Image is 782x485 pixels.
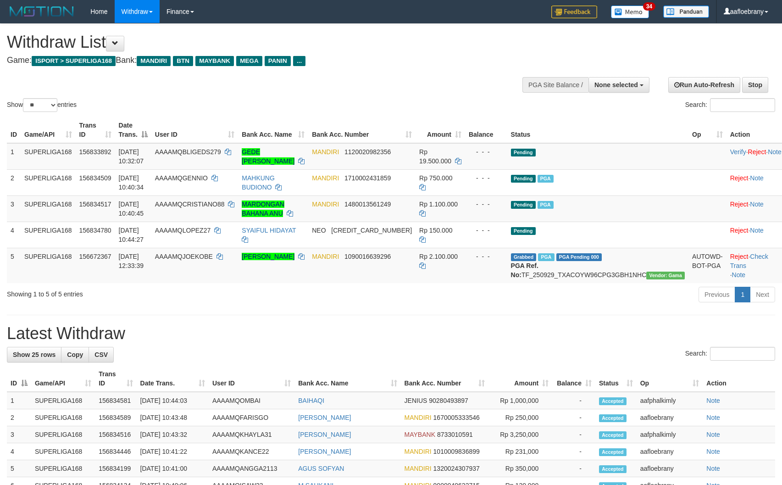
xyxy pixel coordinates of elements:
[95,366,136,392] th: Trans ID: activate to sort column ascending
[685,98,775,112] label: Search:
[405,414,432,421] span: MANDIRI
[7,460,31,477] td: 5
[209,426,294,443] td: AAAAMQKHAYLA31
[405,397,427,404] span: JENIUS
[433,448,480,455] span: Copy 1010009836899 to clipboard
[469,200,504,209] div: - - -
[419,148,451,165] span: Rp 19.500.000
[293,56,305,66] span: ...
[242,227,296,234] a: SYAIFUL HIDAYAT
[7,347,61,362] a: Show 25 rows
[209,443,294,460] td: AAAAMQKANCE22
[599,431,627,439] span: Accepted
[538,201,554,209] span: Marked by aafchhiseyha
[419,174,452,182] span: Rp 750.000
[416,117,465,143] th: Amount: activate to sort column ascending
[552,426,595,443] td: -
[344,253,391,260] span: Copy 1090016639296 to clipboard
[750,201,764,208] a: Note
[637,460,703,477] td: aafloebrany
[507,248,688,283] td: TF_250929_TXACOYW96CPG3GBH1NHC
[552,443,595,460] td: -
[730,253,749,260] a: Reject
[419,201,458,208] span: Rp 1.100.000
[7,98,77,112] label: Show entries
[242,174,275,191] a: MAHKUNG BUDIONO
[312,227,326,234] span: NEO
[95,460,136,477] td: 156834199
[31,443,95,460] td: SUPERLIGA168
[119,227,144,243] span: [DATE] 10:44:27
[552,366,595,392] th: Balance: activate to sort column ascending
[137,366,209,392] th: Date Trans.: activate to sort column ascending
[750,174,764,182] a: Note
[488,409,552,426] td: Rp 250,000
[79,227,111,234] span: 156834780
[7,143,21,170] td: 1
[538,175,554,183] span: Marked by aafchhiseyha
[730,227,749,234] a: Reject
[730,174,749,182] a: Reject
[23,98,57,112] select: Showentries
[433,414,480,421] span: Copy 1670005333546 to clipboard
[469,226,504,235] div: - - -
[155,253,213,260] span: AAAAMQJOEKOBE
[79,253,111,260] span: 156672367
[469,173,504,183] div: - - -
[137,392,209,409] td: [DATE] 10:44:03
[768,148,782,156] a: Note
[7,222,21,248] td: 4
[419,227,452,234] span: Rp 150.000
[663,6,709,18] img: panduan.png
[730,148,746,156] a: Verify
[405,465,432,472] span: MANDIRI
[405,431,435,438] span: MAYBANK
[522,77,588,93] div: PGA Site Balance /
[21,222,76,248] td: SUPERLIGA168
[706,414,720,421] a: Note
[209,392,294,409] td: AAAAMQOMBAI
[599,414,627,422] span: Accepted
[137,409,209,426] td: [DATE] 10:43:48
[31,366,95,392] th: Game/API: activate to sort column ascending
[21,117,76,143] th: Game/API: activate to sort column ascending
[706,431,720,438] a: Note
[469,252,504,261] div: - - -
[437,431,473,438] span: Copy 8733010591 to clipboard
[7,426,31,443] td: 3
[344,148,391,156] span: Copy 1120020982356 to clipboard
[31,426,95,443] td: SUPERLIGA168
[67,351,83,358] span: Copy
[21,169,76,195] td: SUPERLIGA168
[312,201,339,208] span: MANDIRI
[137,426,209,443] td: [DATE] 10:43:32
[238,117,308,143] th: Bank Acc. Name: activate to sort column ascending
[155,227,211,234] span: AAAAMQLOPEZ27
[242,201,284,217] a: MARDONGAN BAHANA ANU
[637,366,703,392] th: Op: activate to sort column ascending
[79,148,111,156] span: 156833892
[552,460,595,477] td: -
[646,272,685,279] span: Vendor URL: https://trx31.1velocity.biz
[298,431,351,438] a: [PERSON_NAME]
[732,271,746,279] a: Note
[137,56,171,66] span: MANDIRI
[511,227,536,235] span: Pending
[469,147,504,156] div: - - -
[611,6,649,18] img: Button%20Memo.svg
[511,262,538,279] b: PGA Ref. No:
[265,56,291,66] span: PANIN
[7,443,31,460] td: 4
[209,460,294,477] td: AAAAMQANGGA2113
[7,5,77,18] img: MOTION_logo.png
[7,195,21,222] td: 3
[748,148,766,156] a: Reject
[21,248,76,283] td: SUPERLIGA168
[155,148,221,156] span: AAAAMQBLIGEDS279
[173,56,193,66] span: BTN
[312,174,339,182] span: MANDIRI
[750,227,764,234] a: Note
[637,443,703,460] td: aafloebrany
[79,201,111,208] span: 156834517
[155,174,208,182] span: AAAAMQGENNIO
